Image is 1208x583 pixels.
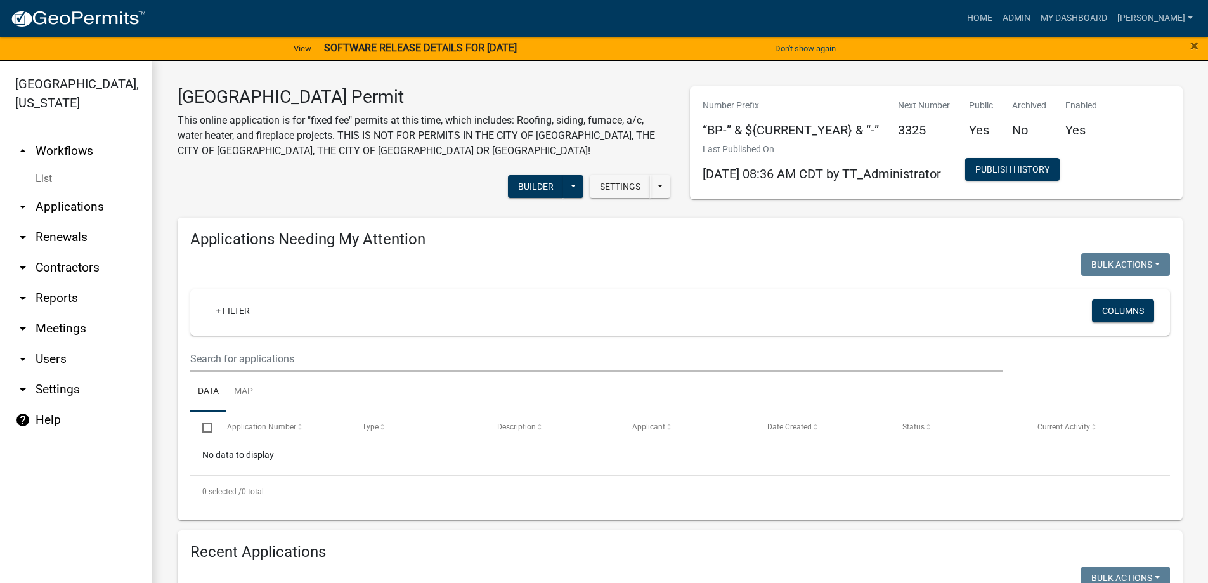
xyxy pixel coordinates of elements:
div: No data to display [190,443,1170,475]
span: Date Created [767,423,812,431]
button: Don't show again [770,38,841,59]
i: arrow_drop_down [15,382,30,397]
p: Enabled [1065,99,1097,112]
h4: Applications Needing My Attention [190,230,1170,249]
span: 0 selected / [202,487,242,496]
span: Status [902,423,925,431]
a: [PERSON_NAME] [1112,6,1198,30]
i: arrow_drop_down [15,230,30,245]
a: Admin [997,6,1036,30]
h5: “BP-” & ${CURRENT_YEAR} & “-” [703,122,879,138]
i: arrow_drop_down [15,291,30,306]
input: Search for applications [190,346,1003,372]
datatable-header-cell: Description [485,412,620,442]
span: Applicant [632,423,665,431]
h5: Yes [1065,122,1097,138]
h4: Recent Applications [190,543,1170,561]
p: Public [969,99,993,112]
i: arrow_drop_down [15,199,30,214]
div: 0 total [190,476,1170,508]
strong: SOFTWARE RELEASE DETAILS FOR [DATE] [324,42,517,54]
button: Publish History [965,158,1060,181]
button: Columns [1092,299,1154,322]
span: Description [497,423,536,431]
i: help [15,412,30,428]
a: Map [226,372,261,412]
span: × [1190,37,1198,55]
datatable-header-cell: Current Activity [1025,412,1160,442]
i: arrow_drop_down [15,321,30,336]
a: View [289,38,316,59]
button: Builder [508,175,564,198]
button: Settings [590,175,651,198]
span: Type [362,423,379,431]
p: Last Published On [703,143,941,156]
p: Number Prefix [703,99,879,112]
i: arrow_drop_down [15,260,30,275]
datatable-header-cell: Select [190,412,214,442]
p: This online application is for "fixed fee" permits at this time, which includes: Roofing, siding,... [178,113,671,159]
datatable-header-cell: Type [349,412,484,442]
h5: Yes [969,122,993,138]
a: Data [190,372,226,412]
a: My Dashboard [1036,6,1112,30]
span: [DATE] 08:36 AM CDT by TT_Administrator [703,166,941,181]
span: Application Number [227,423,296,431]
button: Bulk Actions [1081,253,1170,276]
h3: [GEOGRAPHIC_DATA] Permit [178,86,671,108]
button: Close [1190,38,1198,53]
i: arrow_drop_up [15,143,30,159]
p: Archived [1012,99,1046,112]
datatable-header-cell: Application Number [214,412,349,442]
h5: No [1012,122,1046,138]
a: Home [962,6,997,30]
datatable-header-cell: Applicant [620,412,755,442]
a: + Filter [205,299,260,322]
p: Next Number [898,99,950,112]
datatable-header-cell: Status [890,412,1025,442]
span: Current Activity [1037,423,1090,431]
datatable-header-cell: Date Created [755,412,890,442]
h5: 3325 [898,122,950,138]
wm-modal-confirm: Workflow Publish History [965,165,1060,175]
i: arrow_drop_down [15,351,30,367]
